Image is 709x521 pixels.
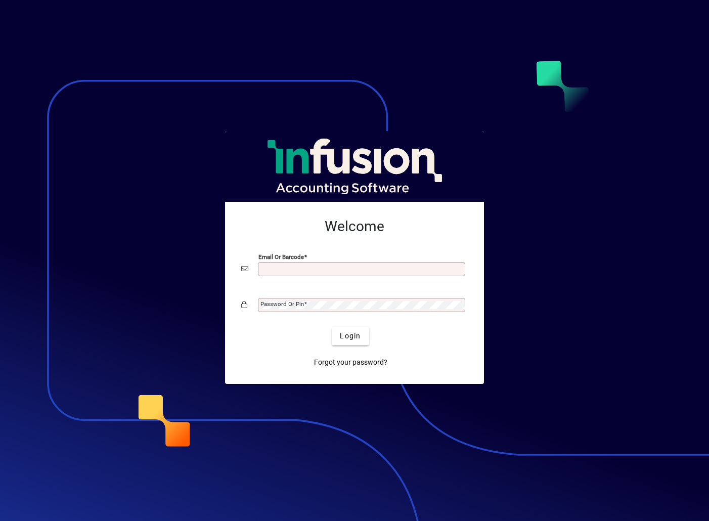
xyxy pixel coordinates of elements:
[241,218,468,235] h2: Welcome
[314,357,387,368] span: Forgot your password?
[340,331,361,341] span: Login
[310,354,391,372] a: Forgot your password?
[332,327,369,345] button: Login
[258,253,304,260] mat-label: Email or Barcode
[260,300,304,308] mat-label: Password or Pin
